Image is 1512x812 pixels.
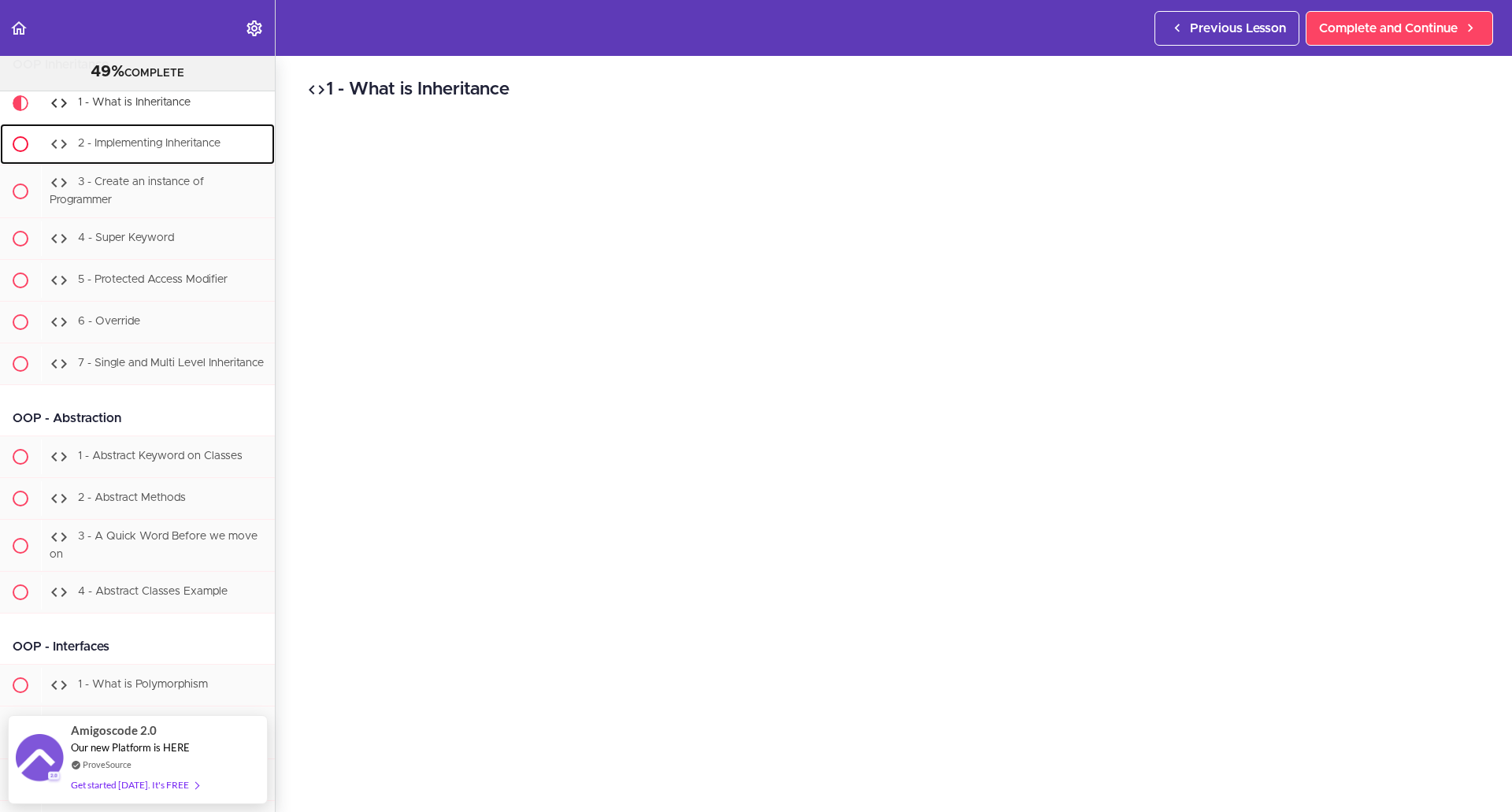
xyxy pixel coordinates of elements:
[71,741,190,754] span: Our new Platform is HERE
[16,734,63,785] img: provesource social proof notification image
[1154,11,1299,46] a: Previous Lesson
[78,97,191,108] span: 1 - What is Inheritance
[20,62,255,83] div: COMPLETE
[78,680,208,691] span: 1 - What is Polymorphism
[9,19,28,38] svg: Back to course curriculum
[78,316,140,327] span: 6 - Override
[1306,11,1493,46] a: Complete and Continue
[1319,19,1458,38] span: Complete and Continue
[245,19,264,38] svg: Settings Menu
[307,76,1480,103] h2: 1 - What is Inheritance
[1190,19,1286,38] span: Previous Lesson
[71,776,198,794] div: Get started [DATE]. It's FREE
[50,531,258,560] span: 3 - A Quick Word Before we move on
[71,721,157,740] span: Amigoscode 2.0
[78,492,186,503] span: 2 - Abstract Methods
[78,358,264,369] span: 7 - Single and Multi Level Inheritance
[83,758,132,771] a: ProveSource
[78,274,228,285] span: 5 - Protected Access Modifier
[78,138,220,149] span: 2 - Implementing Inheritance
[78,450,243,462] span: 1 - Abstract Keyword on Classes
[78,587,228,598] span: 4 - Abstract Classes Example
[91,64,124,80] span: 49%
[78,232,174,243] span: 4 - Super Keyword
[50,176,204,206] span: 3 - Create an instance of Programmer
